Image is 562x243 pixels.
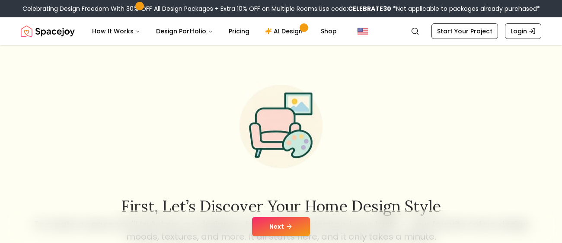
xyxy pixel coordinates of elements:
[252,217,310,236] button: Next
[314,23,344,40] a: Shop
[21,23,75,40] img: Spacejoy Logo
[258,23,312,40] a: AI Design
[21,23,75,40] a: Spacejoy
[505,23,541,39] a: Login
[358,26,368,36] img: United States
[85,23,344,40] nav: Main
[32,198,530,215] h2: First, let’s discover your home design style
[319,4,391,13] span: Use code:
[222,23,256,40] a: Pricing
[22,4,540,13] div: Celebrating Design Freedom With 30% OFF All Design Packages + Extra 10% OFF on Multiple Rooms.
[226,71,336,182] img: Start Style Quiz Illustration
[391,4,540,13] span: *Not applicable to packages already purchased*
[85,23,147,40] button: How It Works
[21,17,541,45] nav: Global
[431,23,498,39] a: Start Your Project
[348,4,391,13] b: CELEBRATE30
[149,23,220,40] button: Design Portfolio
